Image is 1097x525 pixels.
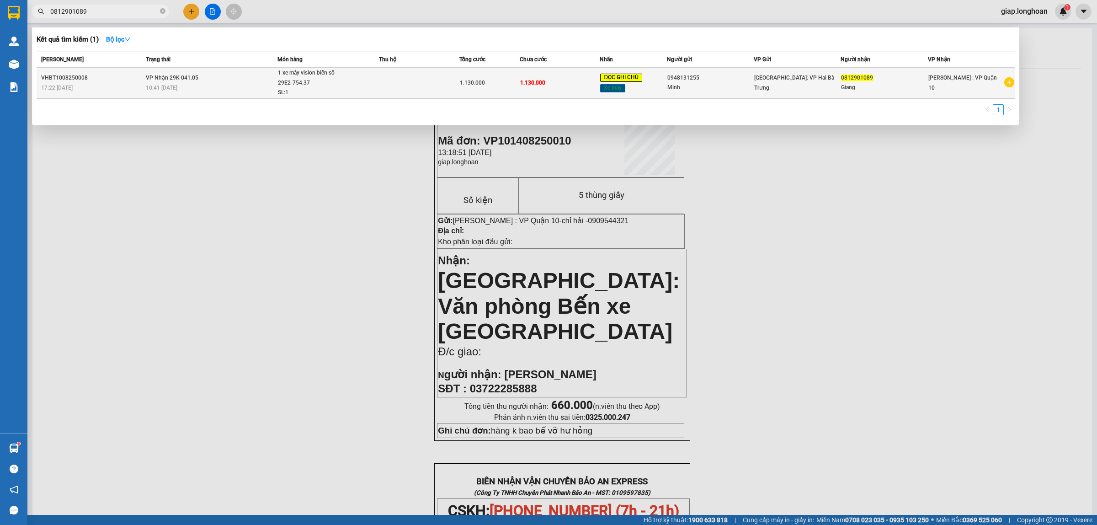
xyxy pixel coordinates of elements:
span: Xe máy [600,84,625,92]
span: Món hàng [277,56,303,63]
img: warehouse-icon [9,37,19,46]
span: Nhãn [600,56,613,63]
button: right [1004,104,1015,115]
strong: BIÊN NHẬN VẬN CHUYỂN BẢO AN EXPRESS [15,13,186,23]
sup: 1 [17,442,20,445]
span: question-circle [10,465,18,473]
span: plus-circle [1004,77,1014,87]
span: VP Nhận [928,56,950,63]
span: [GEOGRAPHIC_DATA]: VP Hai Bà Trưng [754,75,834,91]
span: 10:41 [DATE] [146,85,177,91]
div: VHBT1008250008 [41,73,143,83]
strong: Bộ lọc [106,36,131,43]
span: 17:22 [DATE] [41,85,73,91]
span: Chưa cước [520,56,547,63]
span: 1.130.000 [520,80,545,86]
span: Người nhận [841,56,870,63]
li: Previous Page [982,104,993,115]
img: warehouse-icon [9,444,19,453]
img: logo-vxr [8,6,20,20]
span: ĐỌC GHI CHÚ [600,74,642,82]
div: Minh [667,83,753,92]
span: 1.130.000 [460,80,485,86]
strong: (Công Ty TNHH Chuyển Phát Nhanh Bảo An - MST: 0109597835) [13,26,189,32]
a: 1 [993,105,1003,115]
span: close-circle [160,8,165,14]
span: down [124,36,131,43]
img: warehouse-icon [9,59,19,69]
span: 0812901089 [841,75,873,81]
span: notification [10,485,18,494]
span: [PERSON_NAME] [41,56,84,63]
div: SL: 1 [278,88,346,98]
button: Bộ lọcdown [99,32,138,47]
span: search [38,8,44,15]
span: Trạng thái [146,56,170,63]
span: [PHONE_NUMBER] (7h - 21h) [49,36,197,70]
span: [PERSON_NAME] : VP Quận 10 [928,75,997,91]
div: 0948131255 [667,73,753,83]
input: Tìm tên, số ĐT hoặc mã đơn [50,6,158,16]
span: Tổng cước [459,56,485,63]
span: message [10,506,18,514]
img: solution-icon [9,82,19,92]
span: VP Gửi [754,56,771,63]
span: Thu hộ [379,56,396,63]
div: Giang [841,83,927,92]
span: Người gửi [667,56,692,63]
span: left [985,107,990,112]
span: right [1006,107,1012,112]
span: CSKH: [7,36,197,70]
span: close-circle [160,7,165,16]
h3: Kết quả tìm kiếm ( 1 ) [37,35,99,44]
span: VP Nhận 29K-041.05 [146,75,198,81]
li: Next Page [1004,104,1015,115]
div: 1 xe máy vision biển số 29E2-754.37 [278,68,346,88]
li: 1 [993,104,1004,115]
button: left [982,104,993,115]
